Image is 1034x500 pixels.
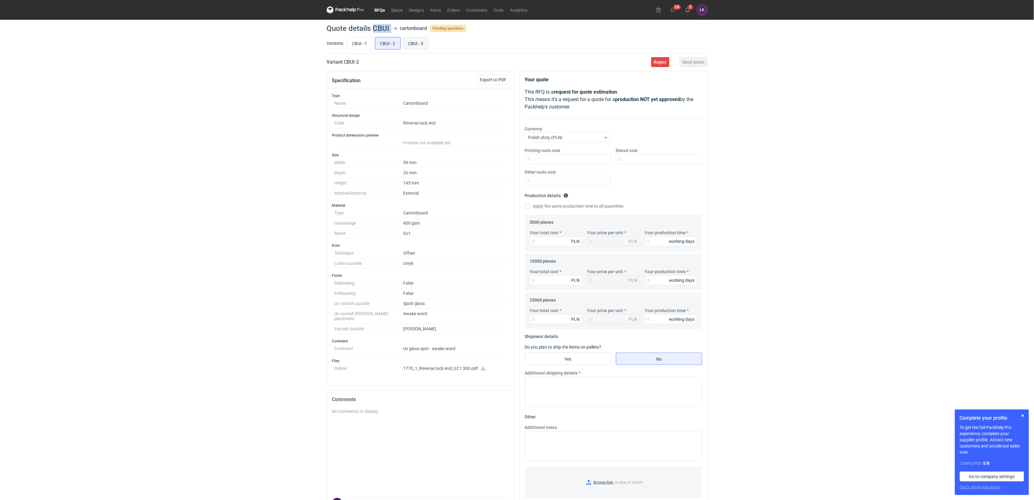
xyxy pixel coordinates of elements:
[525,424,557,430] label: Additional notes
[332,153,509,158] h3: Size
[525,412,536,419] legend: Other
[332,408,509,414] div: No comments to display
[403,188,507,198] dd: External
[335,324,403,334] dt: Varnish outside
[477,75,509,85] button: Export to PDF
[335,344,403,354] dt: Comment
[335,363,403,376] dt: Dieline
[629,316,637,322] div: PLN
[983,461,990,466] strong: 5 / 8
[587,307,623,314] label: Your price per unit
[525,467,702,498] label: or drop to attach
[332,113,509,118] h3: Structural design
[525,88,702,111] p: This RFQ is a . This means it's a request for a quote for a by the Packhelp's customer.
[629,277,637,283] div: PLN
[525,345,601,350] label: Do you plan to ship the items on pallets?
[403,248,507,258] dd: Offset
[403,258,507,269] dd: cmyk
[335,299,403,309] dt: Uv varnish outside
[960,472,1024,481] a: Go to company settings
[645,307,686,314] label: Your production time
[528,135,563,140] span: Polish złoty (PLN)
[335,208,403,218] dt: Type
[403,168,507,178] dd: 26 mm
[525,370,578,376] label: Additional shipping details
[327,58,359,66] h2: Variant CBUI - 2
[530,275,582,285] input: 0
[403,288,507,299] dd: False
[554,89,617,95] strong: request for quote estimation
[403,366,507,371] p: 1770_1_Reverse tuck end_GC1 300.pdf
[335,258,403,269] dt: Colors outside
[645,275,697,285] input: 0
[645,314,697,324] input: 0
[335,98,403,108] dt: Name
[491,6,507,14] a: Tools
[629,238,637,244] div: PLN
[525,126,542,132] label: Currency
[683,5,693,15] button: 7
[403,178,507,188] dd: 145 mm
[403,299,507,309] dd: Spott gloss
[525,176,611,186] input: 0
[332,243,509,248] h3: Print
[645,230,686,236] label: Your production time
[335,248,403,258] dt: Technique
[335,218,403,228] dt: Grammage
[400,25,427,32] div: cartonboard
[332,396,509,403] h2: Comments
[960,424,1024,455] p: To get the full Packhelp Pro experience, complete your supplier profile. Attract new customers an...
[430,25,466,32] span: Pending quotation
[332,203,509,208] h3: Material
[615,96,680,102] strong: production NOT yet approved
[587,269,623,275] label: Your price per unit
[335,168,403,178] dt: Depth
[645,269,686,275] label: Your production time
[682,60,705,64] span: Send quote
[375,37,401,49] label: CBUI - 2
[335,118,403,128] dt: Code
[388,6,406,14] a: Specs
[669,238,695,244] div: working days
[403,37,429,49] label: CBUI - 3
[463,6,491,14] a: Customers
[335,288,403,299] dt: Embossing
[335,228,403,239] dt: Name
[525,154,611,164] input: 0
[1019,412,1027,419] button: Skip for now
[335,278,403,288] dt: Debossing
[403,324,507,334] dd: [PERSON_NAME]
[616,353,702,365] label: No
[332,273,509,278] h3: Finish
[403,309,507,324] dd: Awake word
[332,358,509,363] h3: Files
[403,228,507,239] dd: Gc1
[668,5,678,15] button: 14
[530,295,556,303] legend: 25000 pieces
[530,230,559,236] label: Your total cost
[335,188,403,198] dt: Internal/external
[525,203,624,209] label: Apply the same production time to all quantities
[654,60,667,64] span: Reject
[327,40,344,46] label: Variants:
[530,269,559,275] label: Your total cost
[480,78,507,82] span: Export to PDF
[403,344,507,354] dd: Uv gloss spot - awake word
[697,5,707,15] figcaption: ŁK
[960,484,1001,490] button: Don’t show this again
[525,353,611,365] label: Yes
[697,5,707,15] div: Łukasz Kowalski
[530,314,582,324] input: 0
[427,6,444,14] a: Items
[332,93,509,98] h3: Type
[332,73,361,88] button: Specification
[669,277,695,283] div: working days
[680,57,707,67] button: Send quote
[335,158,403,168] dt: Width
[530,236,582,246] input: 0
[616,154,702,164] input: 0
[651,57,669,67] button: Reject
[403,278,507,288] dd: False
[587,230,623,236] label: Your price per unit
[530,307,559,314] label: Your total cost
